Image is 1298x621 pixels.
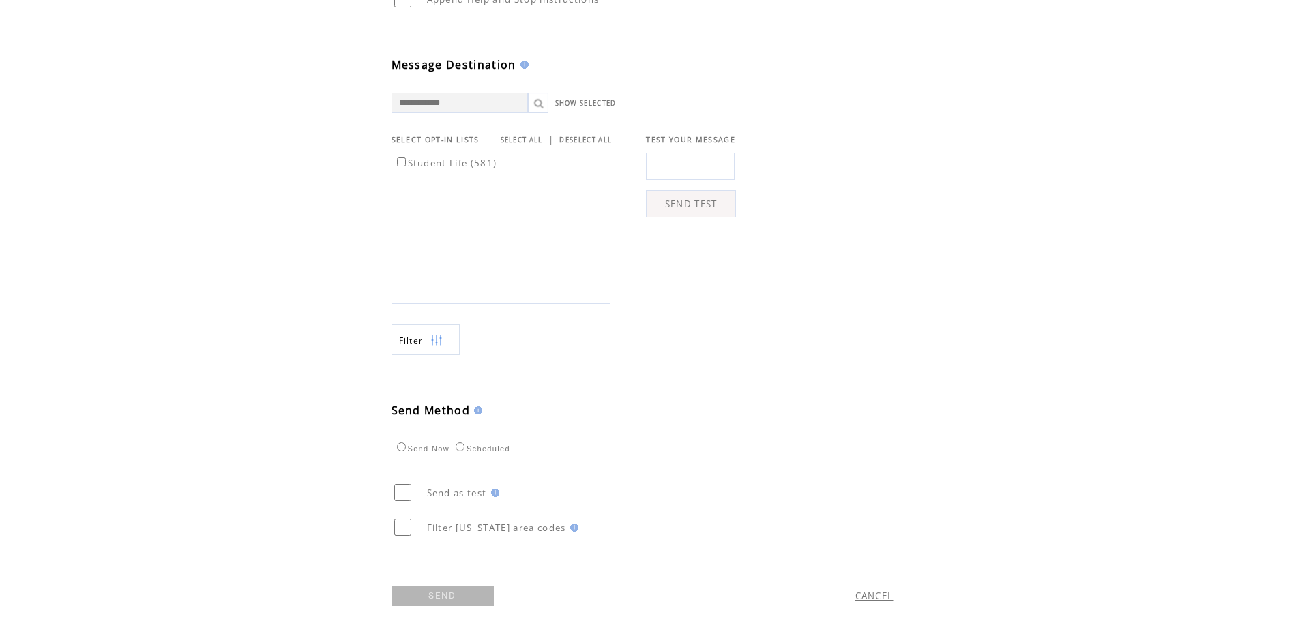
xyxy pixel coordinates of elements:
[392,135,480,145] span: SELECT OPT-IN LISTS
[470,406,482,414] img: help.gif
[487,489,499,497] img: help.gif
[392,57,516,72] span: Message Destination
[501,136,543,145] a: SELECT ALL
[559,136,612,145] a: DESELECT ALL
[566,524,578,532] img: help.gif
[392,324,460,355] a: Filter
[855,590,894,602] a: CANCEL
[456,442,464,451] input: Scheduled
[646,135,735,145] span: TEST YOUR MESSAGE
[430,325,443,356] img: filters.png
[427,521,566,534] span: Filter [US_STATE] area codes
[397,157,406,166] input: Student Life (581)
[394,444,449,453] label: Send Now
[548,134,554,146] span: |
[555,99,617,108] a: SHOW SELECTED
[392,586,494,606] a: SEND
[452,444,510,453] label: Scheduled
[392,403,471,418] span: Send Method
[427,487,487,499] span: Send as test
[397,442,406,451] input: Send Now
[516,61,529,69] img: help.gif
[646,190,736,217] a: SEND TEST
[394,157,497,169] label: Student Life (581)
[399,335,424,346] span: Show filters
